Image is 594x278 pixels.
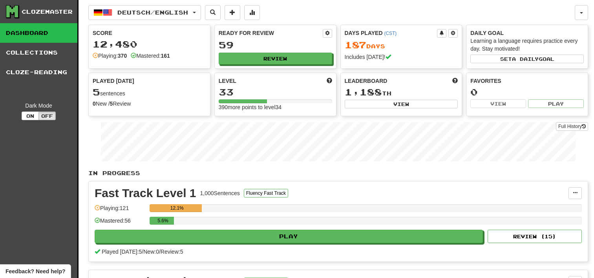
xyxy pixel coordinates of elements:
div: Clozemaster [22,8,73,16]
div: Daily Goal [470,29,584,37]
strong: 5 [110,101,113,107]
span: This week in points, UTC [452,77,458,85]
div: 390 more points to level 34 [219,103,332,111]
div: Dark Mode [6,102,71,110]
div: 12.1% [152,204,202,212]
button: Deutsch/English [88,5,201,20]
div: th [345,87,458,97]
p: In Progress [88,169,588,177]
span: Level [219,77,236,85]
button: Search sentences [205,5,221,20]
div: New / Review [93,100,206,108]
button: Play [528,99,584,108]
div: Includes [DATE]! [345,53,458,61]
span: Played [DATE]: 5 [102,249,142,255]
div: 1,000 Sentences [200,189,240,197]
div: Days Played [345,29,437,37]
a: (CST) [384,31,397,36]
span: Score more points to level up [327,77,332,85]
div: Day s [345,40,458,50]
div: Favorites [470,77,584,85]
div: Playing: 121 [95,204,146,217]
div: Mastered: 56 [95,217,146,230]
strong: 370 [118,53,127,59]
span: a daily [512,56,539,62]
span: / [159,249,161,255]
span: New: 0 [143,249,159,255]
button: Add sentence to collection [225,5,240,20]
div: 5.6% [152,217,174,225]
div: 33 [219,87,332,97]
div: 12,480 [93,39,206,49]
button: On [22,112,39,120]
div: Ready for Review [219,29,323,37]
button: Review [219,53,332,64]
div: Score [93,29,206,37]
span: Deutsch / English [117,9,188,16]
span: Leaderboard [345,77,387,85]
button: Play [95,230,483,243]
span: / [142,249,143,255]
span: 1,188 [345,86,382,97]
button: More stats [244,5,260,20]
div: Playing: [93,52,127,60]
strong: 0 [93,101,96,107]
div: 0 [470,87,584,97]
span: Open feedback widget [5,267,65,275]
span: Played [DATE] [93,77,134,85]
button: Fluency Fast Track [244,189,288,198]
button: View [345,100,458,108]
div: Learning a language requires practice every day. Stay motivated! [470,37,584,53]
button: Off [38,112,56,120]
div: 59 [219,40,332,50]
button: Review (15) [488,230,582,243]
button: Seta dailygoal [470,55,584,63]
div: sentences [93,87,206,97]
div: Mastered: [131,52,170,60]
span: 5 [93,86,100,97]
span: Review: 5 [161,249,183,255]
a: Full History [556,122,588,131]
span: 187 [345,39,366,50]
div: Fast Track Level 1 [95,187,196,199]
button: View [470,99,526,108]
strong: 161 [161,53,170,59]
